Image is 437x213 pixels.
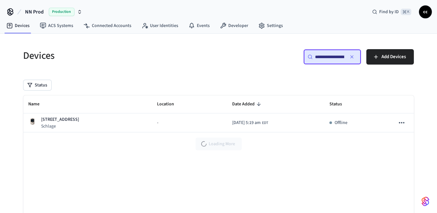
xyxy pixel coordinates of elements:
span: NN Prod [25,8,44,16]
span: EDT [262,120,268,126]
span: Find by ID [379,9,399,15]
img: SeamLogoGradient.69752ec5.svg [422,196,429,207]
span: - [157,120,158,126]
a: Settings [253,20,288,31]
span: Production [49,8,74,16]
span: Date Added [232,99,263,109]
span: Location [157,99,182,109]
table: sticky table [23,95,414,132]
div: America/New_York [232,120,268,126]
button: Status [23,80,51,90]
span: ⌘ K [401,9,411,15]
span: Status [329,99,350,109]
span: Add Devices [382,53,406,61]
a: ACS Systems [35,20,78,31]
a: Events [183,20,215,31]
div: Find by ID⌘ K [367,6,416,18]
a: Devices [1,20,35,31]
button: Add Devices [366,49,414,65]
button: cc [419,5,432,18]
a: User Identities [136,20,183,31]
span: [DATE] 5:19 am [232,120,261,126]
span: Name [29,99,48,109]
p: Offline [335,120,347,126]
span: cc [420,6,431,18]
img: Schlage Sense Smart Deadbolt with Camelot Trim, Front [29,118,36,125]
a: Developer [215,20,253,31]
p: Schlage [41,123,79,129]
p: [STREET_ADDRESS] [41,116,79,123]
a: Connected Accounts [78,20,136,31]
h5: Devices [23,49,215,62]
